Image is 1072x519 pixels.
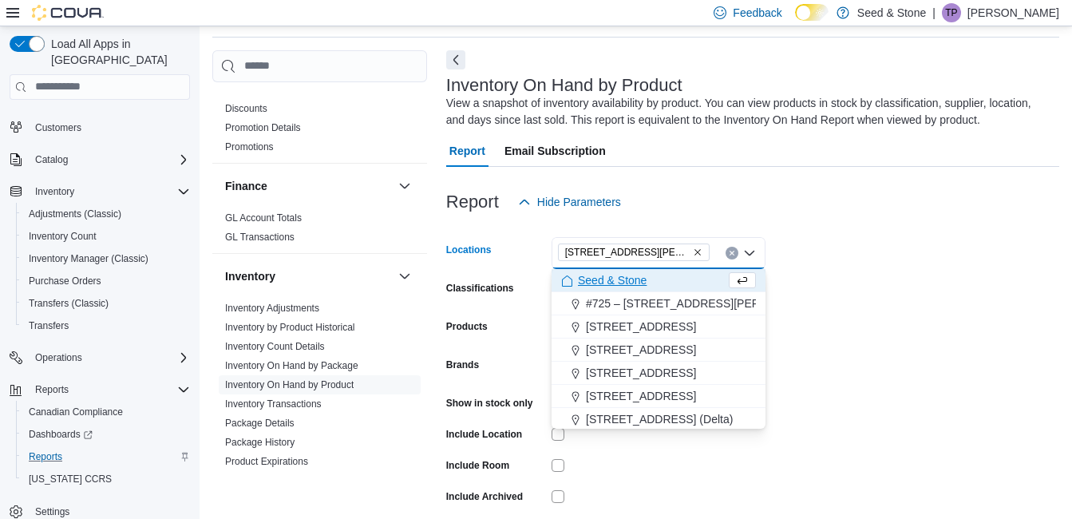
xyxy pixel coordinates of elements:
span: Transfers [29,319,69,332]
span: Catalog [29,150,190,169]
p: Seed & Stone [857,3,926,22]
a: Inventory Adjustments [225,303,319,314]
span: TP [945,3,957,22]
span: Promotions [225,141,274,153]
span: Hide Parameters [537,194,621,210]
span: Washington CCRS [22,469,190,489]
button: #725 – [STREET_ADDRESS][PERSON_NAME]) [552,292,765,315]
span: [STREET_ADDRESS] [586,388,696,404]
span: Seed & Stone [578,272,647,288]
button: Inventory [3,180,196,203]
span: [STREET_ADDRESS] [586,319,696,335]
button: [STREET_ADDRESS] (Delta) [552,408,765,431]
span: Inventory Count [22,227,190,246]
button: Close list of options [743,247,756,259]
span: Inventory On Hand by Package [225,359,358,372]
a: Inventory Manager (Classic) [22,249,155,268]
button: Inventory [225,268,392,284]
button: Inventory [29,182,81,201]
h3: Report [446,192,499,212]
span: GL Account Totals [225,212,302,224]
button: Catalog [29,150,74,169]
span: #725 – [STREET_ADDRESS][PERSON_NAME]) [586,295,829,311]
span: Promotion Details [225,121,301,134]
h3: Inventory On Hand by Product [446,76,682,95]
span: Reports [29,380,190,399]
span: Discounts [225,102,267,115]
span: Product Expirations [225,455,308,468]
span: Canadian Compliance [22,402,190,422]
span: Inventory [29,182,190,201]
button: Next [446,50,465,69]
span: Reports [35,383,69,396]
h3: Finance [225,178,267,194]
button: Inventory Count [16,225,196,248]
span: Inventory Manager (Classic) [22,249,190,268]
img: Cova [32,5,104,21]
p: [PERSON_NAME] [967,3,1059,22]
a: Customers [29,118,88,137]
input: Dark Mode [795,4,829,21]
span: Load All Apps in [GEOGRAPHIC_DATA] [45,36,190,68]
a: Purchase Orders [22,271,108,291]
span: Transfers (Classic) [22,294,190,313]
div: Tianna Peters [942,3,961,22]
a: Promotions [225,141,274,153]
span: Adjustments (Classic) [22,204,190,224]
span: 8050 Lickman Road # 103 (Chilliwack) [558,244,710,261]
span: Settings [35,505,69,518]
span: Dashboards [22,425,190,444]
button: Transfers [16,315,196,337]
div: Choose from the following options [552,269,765,477]
span: [STREET_ADDRESS] (Delta) [586,411,733,427]
button: Finance [225,178,392,194]
span: Reports [29,450,62,463]
label: Show in stock only [446,397,533,410]
span: Dark Mode [795,21,796,22]
div: Finance [212,208,427,253]
button: Reports [3,378,196,401]
label: Include Archived [446,490,523,503]
a: Promotion Details [225,122,301,133]
button: [STREET_ADDRESS] [552,385,765,408]
button: Catalog [3,149,196,171]
label: Products [446,320,488,333]
button: Canadian Compliance [16,401,196,423]
span: [US_STATE] CCRS [29,473,112,485]
h3: Inventory [225,268,275,284]
span: Package Details [225,417,295,430]
button: Inventory [395,267,414,286]
span: Operations [29,348,190,367]
span: Inventory Count Details [225,340,325,353]
button: Operations [3,347,196,369]
a: GL Transactions [225,232,295,243]
span: Reports [22,447,190,466]
a: Discounts [225,103,267,114]
button: Clear input [726,247,738,259]
a: Inventory Count [22,227,103,246]
span: Inventory On Hand by Product [225,378,354,391]
button: Adjustments (Classic) [16,203,196,225]
button: [STREET_ADDRESS] [552,362,765,385]
a: [US_STATE] CCRS [22,469,118,489]
a: Dashboards [22,425,99,444]
button: Hide Parameters [512,186,627,218]
a: Inventory On Hand by Package [225,360,358,371]
span: Purchase Orders [22,271,190,291]
button: Purchase Orders [16,270,196,292]
a: Reports [22,447,69,466]
button: Customers [3,116,196,139]
span: Operations [35,351,82,364]
a: Transfers (Classic) [22,294,115,313]
a: Package History [225,437,295,448]
span: [STREET_ADDRESS] [586,365,696,381]
a: Inventory by Product Historical [225,322,355,333]
button: Remove 8050 Lickman Road # 103 (Chilliwack) from selection in this group [693,248,702,257]
span: Inventory Count [29,230,97,243]
a: Product Expirations [225,456,308,467]
label: Brands [446,359,479,371]
button: Reports [16,446,196,468]
span: Report [449,135,485,167]
span: [STREET_ADDRESS][PERSON_NAME]) [565,244,690,260]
